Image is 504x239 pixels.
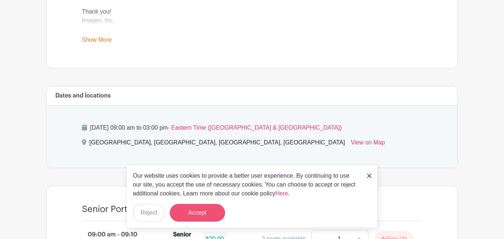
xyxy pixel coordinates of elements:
[275,190,288,197] a: Here
[133,171,359,198] p: Our website uses cookies to provide a better user experience. By continuing to use our site, you ...
[82,26,129,33] a: [DOMAIN_NAME]
[82,16,422,34] div: Images, Inc.
[89,138,345,150] div: [GEOGRAPHIC_DATA], [GEOGRAPHIC_DATA], [GEOGRAPHIC_DATA], [GEOGRAPHIC_DATA]
[351,138,385,150] a: View on Map
[133,204,165,222] button: Reject
[82,7,422,16] div: Thank you!
[82,123,422,132] p: [DATE] 09:00 am to 03:00 pm
[168,124,342,131] span: - Eastern Time ([GEOGRAPHIC_DATA] & [GEOGRAPHIC_DATA])
[367,174,372,178] img: close_button-5f87c8562297e5c2d7936805f587ecaba9071eb48480494691a3f1689db116b3.svg
[55,92,111,99] h6: Dates and locations
[82,37,112,46] a: Show More
[170,204,225,222] button: Accept
[82,204,198,215] h4: Senior Portrait Appointment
